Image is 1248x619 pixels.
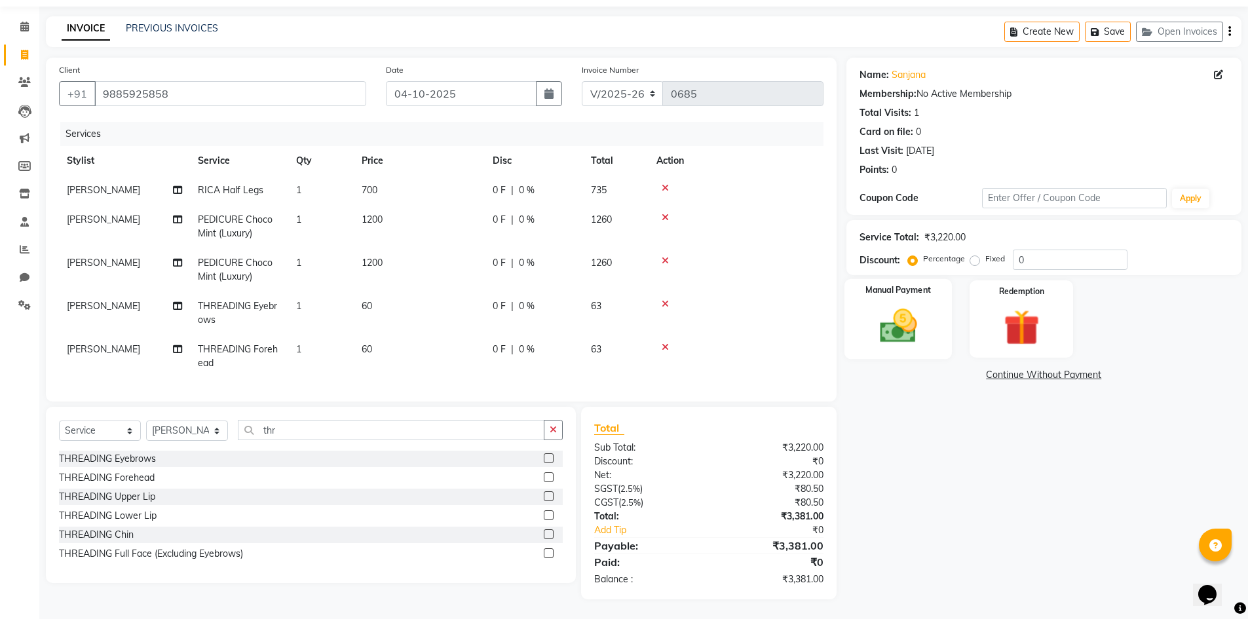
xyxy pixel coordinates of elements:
[594,497,618,508] span: CGST
[860,87,917,101] div: Membership:
[198,257,273,282] span: PEDICURE Choco Mint (Luxury)
[860,191,983,205] div: Coupon Code
[892,163,897,177] div: 0
[584,554,709,570] div: Paid:
[584,441,709,455] div: Sub Total:
[362,214,383,225] span: 1200
[362,343,372,355] span: 60
[594,483,618,495] span: SGST
[386,64,404,76] label: Date
[59,528,134,542] div: THREADING Chin
[591,343,601,355] span: 63
[511,213,514,227] span: |
[519,183,535,197] span: 0 %
[59,509,157,523] div: THREADING Lower Lip
[584,572,709,586] div: Balance :
[362,184,377,196] span: 700
[860,163,889,177] div: Points:
[860,125,913,139] div: Card on file:
[1193,567,1235,606] iframe: chat widget
[584,482,709,496] div: ( )
[709,468,833,482] div: ₹3,220.00
[860,68,889,82] div: Name:
[238,420,544,440] input: Search or Scan
[519,213,535,227] span: 0 %
[584,455,709,468] div: Discount:
[94,81,366,106] input: Search by Name/Mobile/Email/Code
[620,483,640,494] span: 2.5%
[709,441,833,455] div: ₹3,220.00
[709,482,833,496] div: ₹80.50
[59,81,96,106] button: +91
[860,144,903,158] div: Last Visit:
[849,368,1239,382] a: Continue Without Payment
[860,87,1228,101] div: No Active Membership
[584,468,709,482] div: Net:
[709,538,833,553] div: ₹3,381.00
[67,257,140,269] span: [PERSON_NAME]
[584,523,729,537] a: Add Tip
[709,572,833,586] div: ₹3,381.00
[584,538,709,553] div: Payable:
[923,253,965,265] label: Percentage
[354,146,485,176] th: Price
[591,257,612,269] span: 1260
[709,496,833,510] div: ₹80.50
[993,305,1051,350] img: _gift.svg
[67,300,140,312] span: [PERSON_NAME]
[362,300,372,312] span: 60
[860,106,911,120] div: Total Visits:
[59,547,243,561] div: THREADING Full Face (Excluding Eyebrows)
[485,146,583,176] th: Disc
[59,490,155,504] div: THREADING Upper Lip
[584,496,709,510] div: ( )
[296,214,301,225] span: 1
[362,257,383,269] span: 1200
[126,22,218,34] a: PREVIOUS INVOICES
[493,299,506,313] span: 0 F
[860,231,919,244] div: Service Total:
[591,300,601,312] span: 63
[67,343,140,355] span: [PERSON_NAME]
[594,421,624,435] span: Total
[511,256,514,270] span: |
[868,305,928,347] img: _cash.svg
[59,146,190,176] th: Stylist
[296,184,301,196] span: 1
[709,455,833,468] div: ₹0
[493,213,506,227] span: 0 F
[591,184,607,196] span: 735
[493,183,506,197] span: 0 F
[865,284,931,297] label: Manual Payment
[190,146,288,176] th: Service
[67,214,140,225] span: [PERSON_NAME]
[860,253,900,267] div: Discount:
[649,146,823,176] th: Action
[296,257,301,269] span: 1
[198,300,277,326] span: THREADING Eyebrows
[198,184,263,196] span: RICA Half Legs
[999,286,1044,297] label: Redemption
[67,184,140,196] span: [PERSON_NAME]
[916,125,921,139] div: 0
[1172,189,1209,208] button: Apply
[59,452,156,466] div: THREADING Eyebrows
[511,299,514,313] span: |
[493,256,506,270] span: 0 F
[583,146,649,176] th: Total
[511,183,514,197] span: |
[493,343,506,356] span: 0 F
[288,146,354,176] th: Qty
[62,17,110,41] a: INVOICE
[906,144,934,158] div: [DATE]
[584,510,709,523] div: Total:
[582,64,639,76] label: Invoice Number
[621,497,641,508] span: 2.5%
[59,64,80,76] label: Client
[198,343,278,369] span: THREADING Forehead
[1004,22,1080,42] button: Create New
[60,122,833,146] div: Services
[198,214,273,239] span: PEDICURE Choco Mint (Luxury)
[59,471,155,485] div: THREADING Forehead
[511,343,514,356] span: |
